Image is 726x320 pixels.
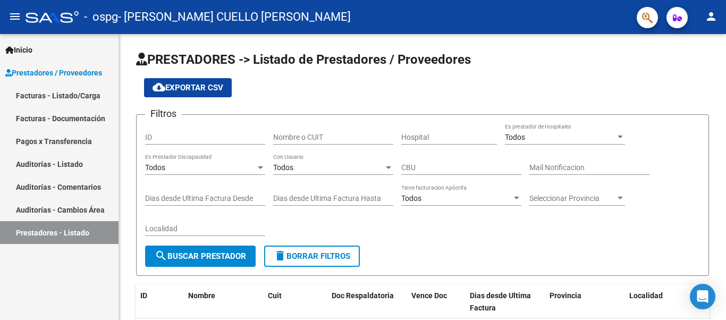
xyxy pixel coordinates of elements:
[327,284,407,319] datatable-header-cell: Doc Respaldatoria
[407,284,466,319] datatable-header-cell: Vence Doc
[84,5,118,29] span: - ospg
[690,284,715,309] div: Open Intercom Messenger
[184,284,264,319] datatable-header-cell: Nombre
[470,291,531,312] span: Dias desde Ultima Factura
[145,106,182,121] h3: Filtros
[153,83,223,92] span: Exportar CSV
[401,194,421,203] span: Todos
[550,291,581,300] span: Provincia
[136,52,471,67] span: PRESTADORES -> Listado de Prestadores / Proveedores
[153,81,165,94] mat-icon: cloud_download
[274,249,286,262] mat-icon: delete
[5,67,102,79] span: Prestadores / Proveedores
[9,10,21,23] mat-icon: menu
[505,133,525,141] span: Todos
[264,246,360,267] button: Borrar Filtros
[155,251,246,261] span: Buscar Prestador
[274,251,350,261] span: Borrar Filtros
[145,163,165,172] span: Todos
[136,284,184,319] datatable-header-cell: ID
[264,284,327,319] datatable-header-cell: Cuit
[5,44,32,56] span: Inicio
[629,291,663,300] span: Localidad
[273,163,293,172] span: Todos
[140,291,147,300] span: ID
[145,246,256,267] button: Buscar Prestador
[705,10,717,23] mat-icon: person
[118,5,351,29] span: - [PERSON_NAME] CUELLO [PERSON_NAME]
[625,284,705,319] datatable-header-cell: Localidad
[188,291,215,300] span: Nombre
[332,291,394,300] span: Doc Respaldatoria
[144,78,232,97] button: Exportar CSV
[529,194,615,203] span: Seleccionar Provincia
[155,249,167,262] mat-icon: search
[545,284,625,319] datatable-header-cell: Provincia
[411,291,447,300] span: Vence Doc
[268,291,282,300] span: Cuit
[466,284,545,319] datatable-header-cell: Dias desde Ultima Factura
